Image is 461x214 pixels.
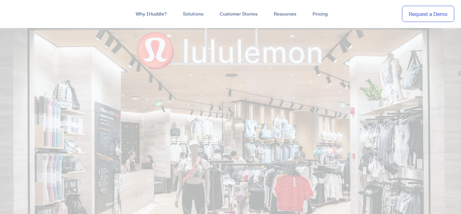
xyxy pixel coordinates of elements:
[128,8,175,20] a: Why 1Huddle?
[304,8,336,20] a: Pricing
[175,8,212,20] a: Solutions
[266,8,304,20] a: Resources
[7,7,55,20] img: ...
[402,6,454,22] a: Request a Demo
[212,8,266,20] a: Customer Stories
